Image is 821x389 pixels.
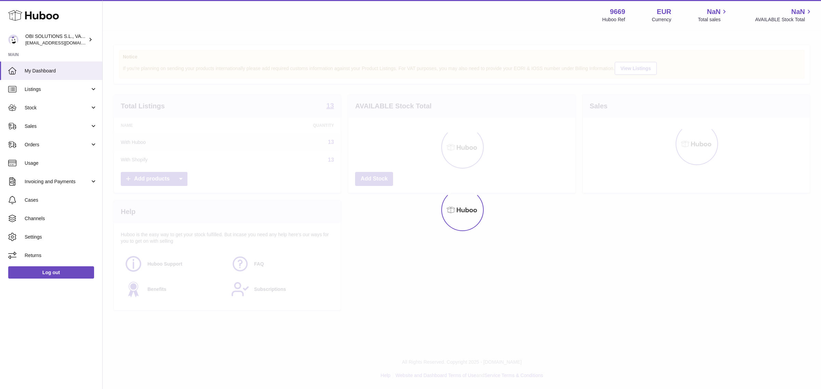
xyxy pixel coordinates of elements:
[25,197,97,203] span: Cases
[755,16,813,23] span: AVAILABLE Stock Total
[25,68,97,74] span: My Dashboard
[791,7,805,16] span: NaN
[755,7,813,23] a: NaN AVAILABLE Stock Total
[25,86,90,93] span: Listings
[25,215,97,222] span: Channels
[25,252,97,259] span: Returns
[698,7,728,23] a: NaN Total sales
[25,123,90,130] span: Sales
[8,35,18,45] img: internalAdmin-9669@internal.huboo.com
[25,40,101,45] span: [EMAIL_ADDRESS][DOMAIN_NAME]
[25,160,97,166] span: Usage
[25,178,90,185] span: Invoicing and Payments
[8,266,94,279] a: Log out
[25,105,90,111] span: Stock
[25,33,87,46] div: OBI SOLUTIONS S.L., VAT: B70911078
[602,16,625,23] div: Huboo Ref
[707,7,720,16] span: NaN
[698,16,728,23] span: Total sales
[25,142,90,148] span: Orders
[652,16,672,23] div: Currency
[610,7,625,16] strong: 9669
[657,7,671,16] strong: EUR
[25,234,97,240] span: Settings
